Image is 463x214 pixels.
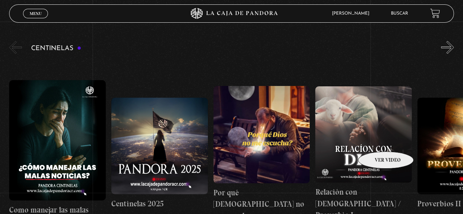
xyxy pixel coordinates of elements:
span: Menu [30,11,42,16]
button: Next [441,41,454,54]
a: View your shopping cart [430,8,440,18]
a: Buscar [391,11,408,16]
span: [PERSON_NAME] [328,11,377,16]
button: Previous [9,41,22,54]
span: Cerrar [27,17,44,22]
h3: Centinelas [31,45,81,52]
h4: Centinelas 2025 [111,198,208,210]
